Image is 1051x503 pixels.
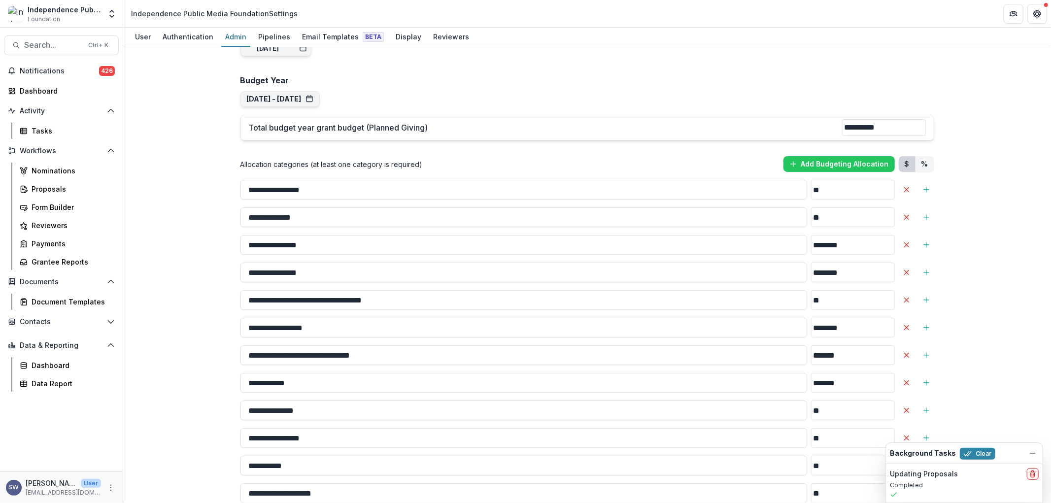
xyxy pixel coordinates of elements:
[254,28,294,47] a: Pipelines
[918,375,934,391] button: Add Sub-Category
[28,4,101,15] div: Independence Public Media Foundation
[20,318,103,326] span: Contacts
[4,274,119,290] button: Open Documents
[159,30,217,44] div: Authentication
[4,143,119,159] button: Open Workflows
[20,86,111,96] div: Dashboard
[32,184,111,194] div: Proposals
[240,401,807,420] input: Delete AllocationAdd Sub-Category
[811,428,895,448] input: Delete AllocationAdd Sub-Category
[20,341,103,350] span: Data & Reporting
[16,235,119,252] a: Payments
[918,320,934,335] button: Add Sub-Category
[240,483,807,503] input: Delete AllocationAdd Sub-Category
[915,156,934,172] button: Percent
[99,66,115,76] span: 426
[4,103,119,119] button: Open Activity
[298,30,388,44] div: Email Templates
[1027,468,1039,480] button: delete
[4,314,119,330] button: Open Contacts
[811,180,895,200] input: Delete AllocationAdd Sub-Category
[890,470,958,478] h2: Updating Proposals
[899,265,915,280] button: Delete Allocation
[28,15,60,24] span: Foundation
[20,67,99,75] span: Notifications
[363,32,384,42] span: Beta
[4,63,119,79] button: Notifications426
[240,290,807,310] input: Delete AllocationAdd Sub-Category
[429,28,473,47] a: Reviewers
[1004,4,1023,24] button: Partners
[32,202,111,212] div: Form Builder
[240,207,807,227] input: Delete AllocationAdd Sub-Category
[16,181,119,197] a: Proposals
[1027,4,1047,24] button: Get Help
[20,278,103,286] span: Documents
[918,209,934,225] button: Add Sub-Category
[16,294,119,310] a: Document Templates
[159,28,217,47] a: Authentication
[16,163,119,179] a: Nominations
[32,238,111,249] div: Payments
[240,318,807,337] input: Delete AllocationAdd Sub-Category
[899,375,915,391] button: Delete Allocation
[16,199,119,215] a: Form Builder
[811,263,895,282] input: Delete AllocationAdd Sub-Category
[32,360,111,370] div: Dashboard
[811,401,895,420] input: Delete AllocationAdd Sub-Category
[131,8,298,19] div: Independence Public Media Foundation Settings
[918,182,934,198] button: Add Sub-Category
[32,257,111,267] div: Grantee Reports
[392,28,425,47] a: Display
[240,345,807,365] input: Delete AllocationAdd Sub-Category
[32,378,111,389] div: Data Report
[257,44,279,53] div: [DATE]
[221,28,250,47] a: Admin
[842,119,926,136] input: Total budget year grant budget (Planned Giving)
[240,235,807,255] input: Delete AllocationAdd Sub-Category
[899,320,915,335] button: Delete Allocation
[899,182,915,198] button: Delete Allocation
[4,337,119,353] button: Open Data & Reporting
[811,207,895,227] input: Delete AllocationAdd Sub-Category
[811,345,895,365] input: Delete AllocationAdd Sub-Category
[4,35,119,55] button: Search...
[899,237,915,253] button: Delete Allocation
[1027,447,1039,459] button: Dismiss
[221,30,250,44] div: Admin
[899,156,915,172] button: Dollars
[899,430,915,446] button: Delete Allocation
[890,449,956,458] h2: Background Tasks
[105,482,117,494] button: More
[16,375,119,392] a: Data Report
[24,40,82,50] span: Search...
[16,123,119,139] a: Tasks
[127,6,302,21] nav: breadcrumb
[16,254,119,270] a: Grantee Reports
[811,290,895,310] input: Delete AllocationAdd Sub-Category
[890,481,1039,490] p: Completed
[32,126,111,136] div: Tasks
[899,347,915,363] button: Delete Allocation
[240,263,807,282] input: Delete AllocationAdd Sub-Category
[918,292,934,308] button: Add Sub-Category
[26,478,77,488] p: [PERSON_NAME]
[249,122,842,134] p: Total budget year grant budget (Planned Giving)
[918,265,934,280] button: Add Sub-Category
[240,428,807,448] input: Delete AllocationAdd Sub-Category
[960,448,995,460] button: Clear
[811,373,895,393] input: Delete AllocationAdd Sub-Category
[16,217,119,234] a: Reviewers
[16,357,119,373] a: Dashboard
[783,156,895,172] button: Add Budgeting Allocation
[105,4,119,24] button: Open entity switcher
[8,6,24,22] img: Independence Public Media Foundation
[429,30,473,44] div: Reviewers
[811,235,895,255] input: Delete AllocationAdd Sub-Category
[240,180,807,200] input: Delete AllocationAdd Sub-Category
[20,147,103,155] span: Workflows
[811,483,895,503] input: Delete AllocationAdd Sub-Category
[298,28,388,47] a: Email Templates Beta
[9,484,19,491] div: Sherella Williams
[86,40,110,51] div: Ctrl + K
